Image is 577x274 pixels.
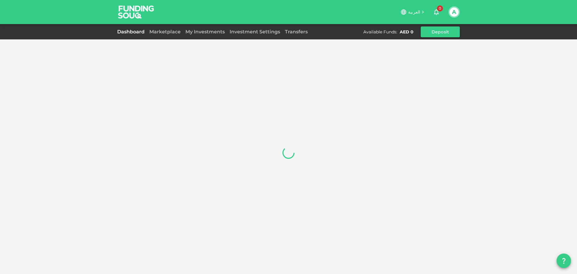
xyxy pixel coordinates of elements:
button: 0 [430,6,442,18]
div: Available Funds : [363,29,397,35]
a: Dashboard [117,29,147,35]
a: Transfers [282,29,310,35]
button: Deposit [421,26,460,37]
a: Investment Settings [227,29,282,35]
div: AED 0 [400,29,414,35]
a: My Investments [183,29,227,35]
button: question [557,254,571,268]
button: A [450,8,459,17]
span: العربية [408,9,420,15]
a: Marketplace [147,29,183,35]
span: 0 [437,5,443,11]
